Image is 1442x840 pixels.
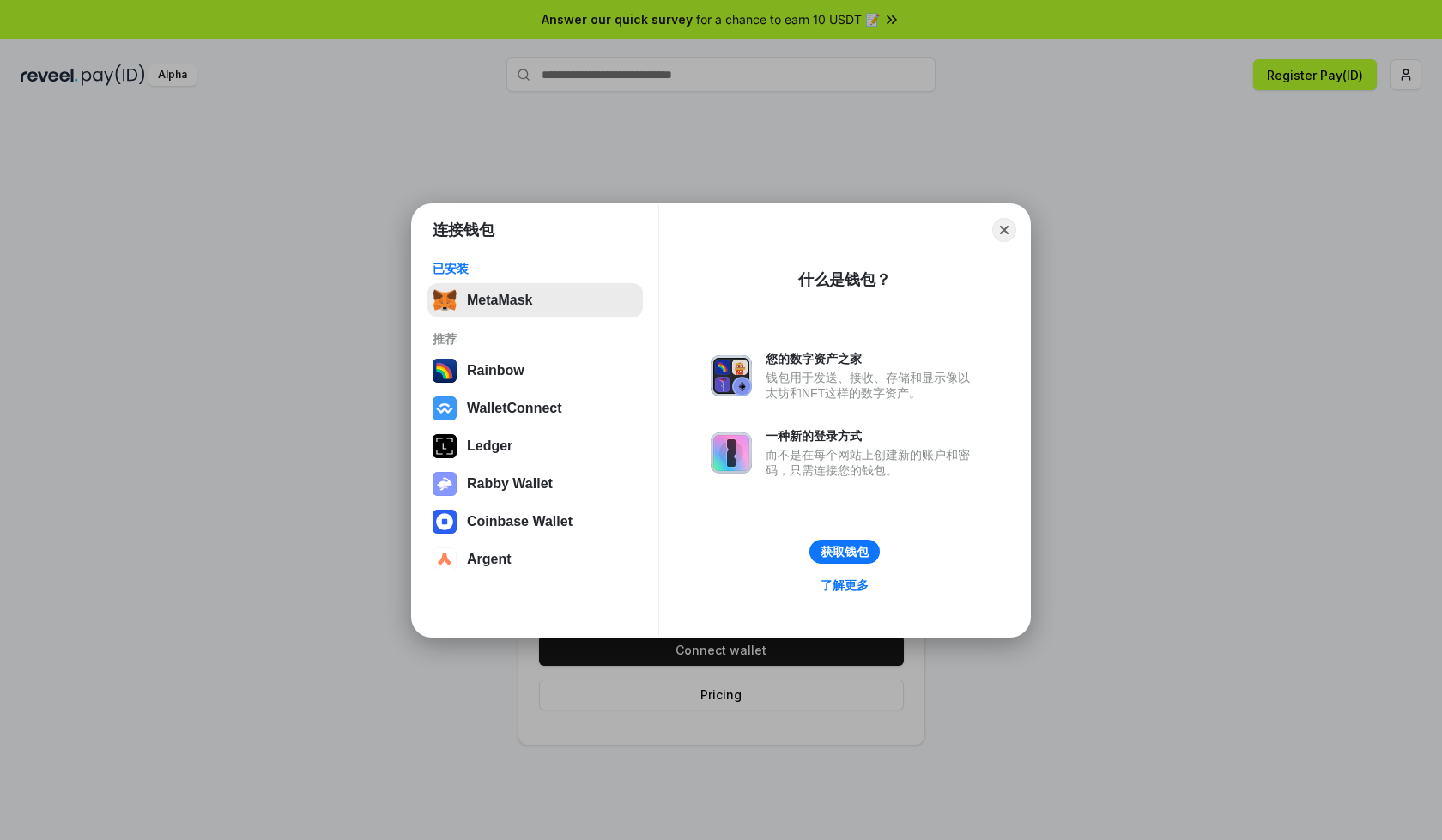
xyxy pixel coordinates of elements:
[427,542,643,577] button: Argent
[467,476,553,492] div: Rabby Wallet
[433,510,457,534] img: svg+xml,%3Csvg%20width%3D%2228%22%20height%3D%2228%22%20viewBox%3D%220%200%2028%2028%22%20fill%3D...
[433,396,457,420] img: svg+xml,%3Csvg%20width%3D%2228%22%20height%3D%2228%22%20viewBox%3D%220%200%2028%2028%22%20fill%3D...
[433,288,457,312] img: svg+xml,%3Csvg%20fill%3D%22none%22%20height%3D%2233%22%20viewBox%3D%220%200%2035%2033%22%20width%...
[711,355,752,396] img: svg+xml,%3Csvg%20xmlns%3D%22http%3A%2F%2Fwww.w3.org%2F2000%2Fsvg%22%20fill%3D%22none%22%20viewBox...
[467,552,512,567] div: Argent
[809,540,880,564] button: 获取钱包
[433,472,457,496] img: svg+xml,%3Csvg%20xmlns%3D%22http%3A%2F%2Fwww.w3.org%2F2000%2Fsvg%22%20fill%3D%22none%22%20viewBox...
[467,363,524,378] div: Rainbow
[433,220,494,240] h1: 连接钱包
[433,261,638,276] div: 已安装
[467,401,562,416] div: WalletConnect
[766,351,978,366] div: 您的数字资产之家
[766,428,978,444] div: 一种新的登录方式
[467,514,573,529] div: Coinbase Wallet
[766,447,978,478] div: 而不是在每个网站上创建新的账户和密码，只需连接您的钱包。
[433,547,457,571] img: svg+xml,%3Csvg%20width%3D%2228%22%20height%3D%2228%22%20viewBox%3D%220%200%2028%2028%22%20fill%3D...
[427,467,643,501] button: Rabby Wallet
[810,574,879,596] a: 了解更多
[467,293,532,308] div: MetaMask
[467,438,512,454] div: Ledger
[427,429,643,463] button: Ledger
[821,577,869,593] div: 了解更多
[427,391,643,426] button: WalletConnect
[766,370,978,401] div: 钱包用于发送、接收、存储和显示像以太坊和NFT这样的数字资产。
[711,432,752,474] img: svg+xml,%3Csvg%20xmlns%3D%22http%3A%2F%2Fwww.w3.org%2F2000%2Fsvg%22%20fill%3D%22none%22%20viewBox...
[798,269,891,290] div: 什么是钱包？
[427,505,643,539] button: Coinbase Wallet
[992,218,1016,242] button: Close
[821,544,869,559] div: 获取钱包
[427,354,643,388] button: Rainbow
[433,434,457,458] img: svg+xml,%3Csvg%20xmlns%3D%22http%3A%2F%2Fwww.w3.org%2F2000%2Fsvg%22%20width%3D%2228%22%20height%3...
[427,283,643,317] button: MetaMask
[433,331,638,347] div: 推荐
[433,359,457,383] img: svg+xml,%3Csvg%20width%3D%22120%22%20height%3D%22120%22%20viewBox%3D%220%200%20120%20120%22%20fil...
